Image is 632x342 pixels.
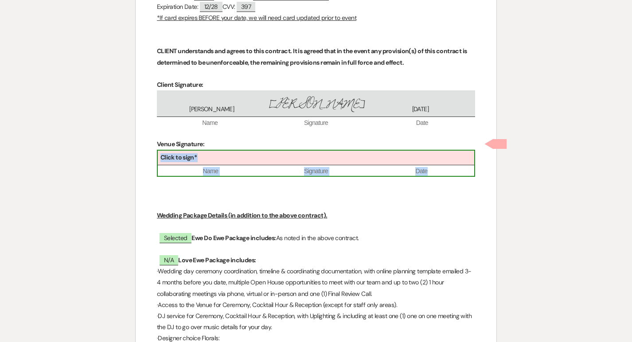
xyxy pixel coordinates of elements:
p: As noted in the above contract. [157,233,475,244]
b: Click to sign* [160,153,197,161]
strong: CLIENT understands and agrees to this contract. It is agreed that in the event any provision(s) o... [157,47,468,66]
u: Wedding Package Details (in addition to the above contract). [157,211,327,219]
span: Signature [263,167,369,176]
p: ·Access to the Venue for Ceremony, Cocktail Hour & Reception (except for staff only areas). [157,299,475,311]
span: Date [369,167,474,176]
span: Selected [160,233,192,243]
strong: Venue Signature: [157,140,204,148]
span: Signature [263,119,369,128]
span: Date [369,119,475,128]
span: [PERSON_NAME] [264,95,368,114]
span: Name [158,167,263,176]
span: 12/28 [200,2,222,12]
span: Name [157,119,263,128]
strong: Ewe Do Ewe Package includes: [191,234,276,242]
p: Expiration Date: CVV: [157,1,475,12]
span: [DATE] [368,105,472,114]
strong: Love Ewe Package includes: [178,256,256,264]
p: ·DJ service for Ceremony, Cocktail Hour & Reception, with Uplighting & including at least one (1)... [157,311,475,333]
span: 397 [237,2,255,12]
span: N/A [160,255,178,265]
span: [PERSON_NAME] [160,105,264,114]
u: *If card expires BEFORE your date, we will need card updated prior to event [157,14,356,22]
p: ·Wedding day ceremony coordination, timeline & coordinating documentation, with online planning t... [157,266,475,299]
strong: Client Signature: [157,81,203,89]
